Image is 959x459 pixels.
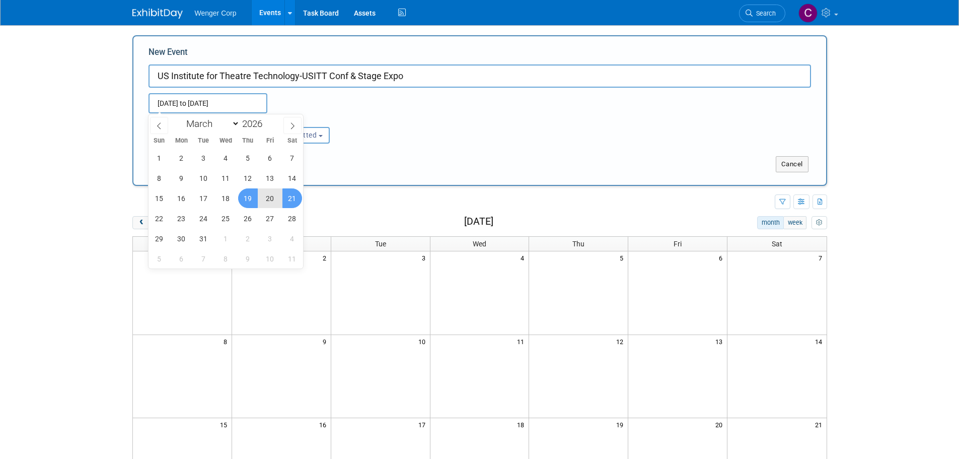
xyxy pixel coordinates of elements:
[149,93,267,113] input: Start Date - End Date
[195,9,237,17] span: Wenger Corp
[194,188,213,208] span: March 17, 2026
[238,229,258,248] span: April 2, 2026
[322,251,331,264] span: 2
[150,168,169,188] span: March 8, 2026
[150,148,169,168] span: March 1, 2026
[223,335,232,348] span: 8
[776,156,808,172] button: Cancel
[282,168,302,188] span: March 14, 2026
[172,148,191,168] span: March 2, 2026
[322,335,331,348] span: 9
[182,117,240,130] select: Month
[814,335,827,348] span: 14
[375,240,386,248] span: Tue
[615,418,628,431] span: 19
[739,5,785,22] a: Search
[150,229,169,248] span: March 29, 2026
[281,138,303,144] span: Sat
[172,229,191,248] span: March 30, 2026
[282,249,302,269] span: April 11, 2026
[619,251,628,264] span: 5
[132,216,151,229] button: prev
[149,64,811,88] input: Name of Trade Show / Conference
[238,209,258,228] span: March 26, 2026
[150,188,169,208] span: March 15, 2026
[615,335,628,348] span: 12
[194,148,213,168] span: March 3, 2026
[149,113,246,126] div: Attendance / Format:
[219,418,232,431] span: 15
[814,418,827,431] span: 21
[783,216,806,229] button: week
[473,240,486,248] span: Wed
[216,188,236,208] span: March 18, 2026
[172,168,191,188] span: March 9, 2026
[172,188,191,208] span: March 16, 2026
[282,188,302,208] span: March 21, 2026
[259,138,281,144] span: Fri
[150,249,169,269] span: April 5, 2026
[238,148,258,168] span: March 5, 2026
[757,216,784,229] button: month
[282,229,302,248] span: April 4, 2026
[260,148,280,168] span: March 6, 2026
[214,138,237,144] span: Wed
[240,118,270,129] input: Year
[194,168,213,188] span: March 10, 2026
[172,249,191,269] span: April 6, 2026
[170,138,192,144] span: Mon
[260,229,280,248] span: April 3, 2026
[260,188,280,208] span: March 20, 2026
[216,229,236,248] span: April 1, 2026
[421,251,430,264] span: 3
[237,138,259,144] span: Thu
[818,251,827,264] span: 7
[216,148,236,168] span: March 4, 2026
[216,168,236,188] span: March 11, 2026
[464,216,493,227] h2: [DATE]
[238,188,258,208] span: March 19, 2026
[282,209,302,228] span: March 28, 2026
[172,209,191,228] span: March 23, 2026
[772,240,782,248] span: Sat
[260,168,280,188] span: March 13, 2026
[282,148,302,168] span: March 7, 2026
[572,240,584,248] span: Thu
[238,168,258,188] span: March 12, 2026
[816,220,823,226] i: Personalize Calendar
[714,418,727,431] span: 20
[149,46,188,62] label: New Event
[753,10,776,17] span: Search
[194,209,213,228] span: March 24, 2026
[798,4,818,23] img: Cynde Bock
[149,138,171,144] span: Sun
[194,229,213,248] span: March 31, 2026
[216,209,236,228] span: March 25, 2026
[194,249,213,269] span: April 7, 2026
[520,251,529,264] span: 4
[260,249,280,269] span: April 10, 2026
[516,418,529,431] span: 18
[261,113,359,126] div: Participation:
[812,216,827,229] button: myCustomButton
[674,240,682,248] span: Fri
[238,249,258,269] span: April 9, 2026
[417,418,430,431] span: 17
[417,335,430,348] span: 10
[192,138,214,144] span: Tue
[150,209,169,228] span: March 22, 2026
[132,9,183,19] img: ExhibitDay
[714,335,727,348] span: 13
[216,249,236,269] span: April 8, 2026
[516,335,529,348] span: 11
[260,209,280,228] span: March 27, 2026
[718,251,727,264] span: 6
[318,418,331,431] span: 16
